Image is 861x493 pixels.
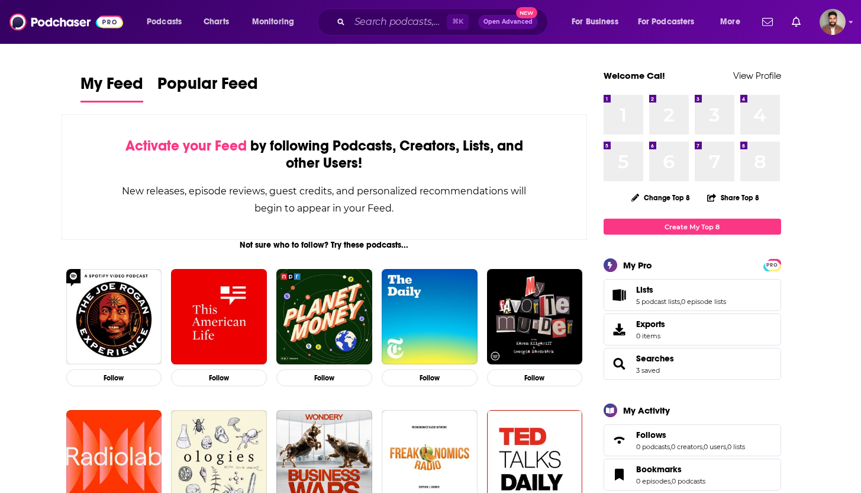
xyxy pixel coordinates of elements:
div: My Pro [623,260,652,271]
a: 0 users [704,443,726,451]
a: Lists [608,287,631,303]
button: open menu [138,12,197,31]
button: Open AdvancedNew [478,15,538,29]
span: 0 items [636,332,665,340]
a: 0 podcasts [672,477,705,485]
span: , [670,443,671,451]
span: My Feed [80,73,143,101]
span: Activate your Feed [125,137,247,155]
img: This American Life [171,269,267,365]
span: Follows [604,424,781,456]
a: Lists [636,284,726,295]
span: Monitoring [252,14,294,30]
span: Exports [636,319,665,329]
span: Charts [204,14,229,30]
span: New [516,7,537,18]
button: open menu [244,12,309,31]
a: Exports [604,313,781,345]
span: For Business [572,14,618,30]
span: Bookmarks [636,464,682,475]
span: Searches [604,348,781,380]
button: Share Top 8 [707,186,760,209]
img: Podchaser - Follow, Share and Rate Podcasts [9,11,123,33]
a: Charts [196,12,236,31]
a: 0 episode lists [681,297,726,306]
span: Logged in as calmonaghan [820,9,846,35]
span: Lists [604,279,781,311]
a: 5 podcast lists [636,297,680,306]
span: Exports [608,321,631,338]
div: Search podcasts, credits, & more... [328,8,559,36]
span: Bookmarks [604,459,781,491]
img: The Joe Rogan Experience [66,269,162,365]
a: Welcome Cal! [604,70,665,81]
span: , [680,297,681,306]
span: , [670,477,672,485]
button: open menu [630,12,712,31]
button: Follow [487,369,583,386]
a: PRO [765,260,779,269]
a: My Feed [80,73,143,103]
a: Create My Top 8 [604,219,781,235]
a: Popular Feed [157,73,258,103]
a: Searches [636,353,674,364]
a: Bookmarks [636,464,705,475]
a: Searches [608,356,631,372]
a: 0 lists [727,443,745,451]
span: ⌘ K [447,14,469,30]
span: Follows [636,430,666,440]
a: Follows [608,432,631,449]
span: , [702,443,704,451]
a: Show notifications dropdown [787,12,805,32]
span: Open Advanced [483,19,533,25]
button: open menu [563,12,633,31]
div: My Activity [623,405,670,416]
span: Popular Feed [157,73,258,101]
button: open menu [712,12,755,31]
a: Follows [636,430,745,440]
a: Bookmarks [608,466,631,483]
div: by following Podcasts, Creators, Lists, and other Users! [121,137,528,172]
span: Lists [636,284,653,295]
img: Planet Money [276,269,372,365]
button: Change Top 8 [624,190,698,205]
img: User Profile [820,9,846,35]
a: 0 podcasts [636,443,670,451]
button: Follow [66,369,162,386]
span: PRO [765,261,779,270]
input: Search podcasts, credits, & more... [350,12,447,31]
a: Show notifications dropdown [757,12,778,32]
img: My Favorite Murder with Karen Kilgariff and Georgia Hardstark [487,269,583,365]
button: Show profile menu [820,9,846,35]
a: 3 saved [636,366,660,374]
a: 0 creators [671,443,702,451]
span: , [726,443,727,451]
button: Follow [276,369,372,386]
img: The Daily [382,269,478,365]
span: More [720,14,740,30]
div: New releases, episode reviews, guest credits, and personalized recommendations will begin to appe... [121,183,528,217]
button: Follow [171,369,267,386]
button: Follow [382,369,478,386]
div: Not sure who to follow? Try these podcasts... [62,240,588,250]
span: Podcasts [147,14,182,30]
a: 0 episodes [636,477,670,485]
a: View Profile [733,70,781,81]
span: For Podcasters [638,14,695,30]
